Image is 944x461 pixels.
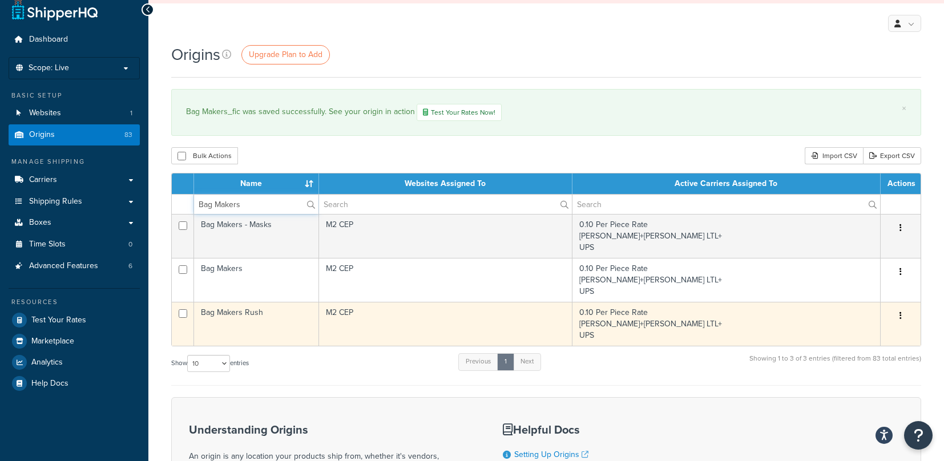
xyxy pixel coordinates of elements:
[572,258,881,302] td: 0.10 Per Piece Rate [PERSON_NAME]+[PERSON_NAME] LTL+ UPS
[194,173,319,194] th: Name : activate to sort column ascending
[9,157,140,167] div: Manage Shipping
[194,195,318,214] input: Search
[749,352,921,377] div: Showing 1 to 3 of 3 entries (filtered from 83 total entries)
[186,104,906,121] div: Bag Makers_fic was saved successfully. See your origin in action
[9,297,140,307] div: Resources
[572,195,880,214] input: Search
[9,29,140,50] a: Dashboard
[9,310,140,330] a: Test Your Rates
[31,337,74,346] span: Marketplace
[9,234,140,255] a: Time Slots 0
[9,234,140,255] li: Time Slots
[902,104,906,113] a: ×
[458,353,498,370] a: Previous
[863,147,921,164] a: Export CSV
[319,258,572,302] td: M2 CEP
[572,302,881,346] td: 0.10 Per Piece Rate [PERSON_NAME]+[PERSON_NAME] LTL+ UPS
[29,35,68,45] span: Dashboard
[171,147,238,164] button: Bulk Actions
[9,191,140,212] a: Shipping Rules
[249,48,322,60] span: Upgrade Plan to Add
[9,256,140,277] li: Advanced Features
[9,352,140,373] a: Analytics
[194,302,319,346] td: Bag Makers Rush
[9,212,140,233] a: Boxes
[503,423,729,436] h3: Helpful Docs
[128,240,132,249] span: 0
[29,63,69,73] span: Scope: Live
[128,261,132,271] span: 6
[9,91,140,100] div: Basic Setup
[514,448,588,460] a: Setting Up Origins
[29,197,82,207] span: Shipping Rules
[187,355,230,372] select: Showentries
[31,379,68,389] span: Help Docs
[319,302,572,346] td: M2 CEP
[29,261,98,271] span: Advanced Features
[9,103,140,124] li: Websites
[9,373,140,394] a: Help Docs
[9,169,140,191] a: Carriers
[29,108,61,118] span: Websites
[189,423,474,436] h3: Understanding Origins
[130,108,132,118] span: 1
[319,173,572,194] th: Websites Assigned To
[171,355,249,372] label: Show entries
[9,124,140,145] a: Origins 83
[572,173,881,194] th: Active Carriers Assigned To
[194,214,319,258] td: Bag Makers - Masks
[805,147,863,164] div: Import CSV
[881,173,921,194] th: Actions
[513,353,541,370] a: Next
[572,214,881,258] td: 0.10 Per Piece Rate [PERSON_NAME]+[PERSON_NAME] LTL+ UPS
[29,240,66,249] span: Time Slots
[904,421,933,450] button: Open Resource Center
[31,316,86,325] span: Test Your Rates
[31,358,63,367] span: Analytics
[124,130,132,140] span: 83
[9,331,140,351] a: Marketplace
[9,256,140,277] a: Advanced Features 6
[9,103,140,124] a: Websites 1
[29,175,57,185] span: Carriers
[319,195,572,214] input: Search
[241,45,330,64] a: Upgrade Plan to Add
[497,353,514,370] a: 1
[29,218,51,228] span: Boxes
[9,124,140,145] li: Origins
[319,214,572,258] td: M2 CEP
[194,258,319,302] td: Bag Makers
[171,43,220,66] h1: Origins
[29,130,55,140] span: Origins
[417,104,502,121] a: Test Your Rates Now!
